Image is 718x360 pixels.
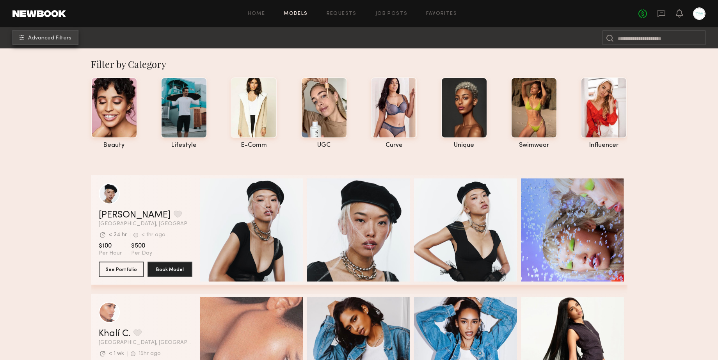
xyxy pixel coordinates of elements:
div: swimwear [511,142,557,149]
div: Filter by Category [91,58,627,70]
div: < 24 hr [108,232,127,238]
div: < 1 wk [108,351,124,356]
a: Khalí C. [99,329,130,339]
div: 15hr ago [139,351,161,356]
button: See Portfolio [99,262,144,277]
span: Per Day [131,250,152,257]
a: Home [248,11,265,16]
div: UGC [301,142,347,149]
div: influencer [581,142,627,149]
a: Requests [327,11,357,16]
button: Advanced Filters [12,30,78,45]
span: [GEOGRAPHIC_DATA], [GEOGRAPHIC_DATA] [99,221,192,227]
a: Job Posts [375,11,408,16]
span: $500 [131,242,152,250]
button: Book Model [148,262,192,277]
a: [PERSON_NAME] [99,210,171,220]
div: e-comm [231,142,277,149]
div: unique [441,142,487,149]
div: lifestyle [161,142,207,149]
span: $100 [99,242,122,250]
span: Advanced Filters [28,36,71,41]
a: Favorites [426,11,457,16]
div: < 1hr ago [141,232,165,238]
a: Models [284,11,307,16]
span: [GEOGRAPHIC_DATA], [GEOGRAPHIC_DATA] [99,340,192,346]
div: beauty [91,142,137,149]
div: curve [371,142,417,149]
span: Per Hour [99,250,122,257]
